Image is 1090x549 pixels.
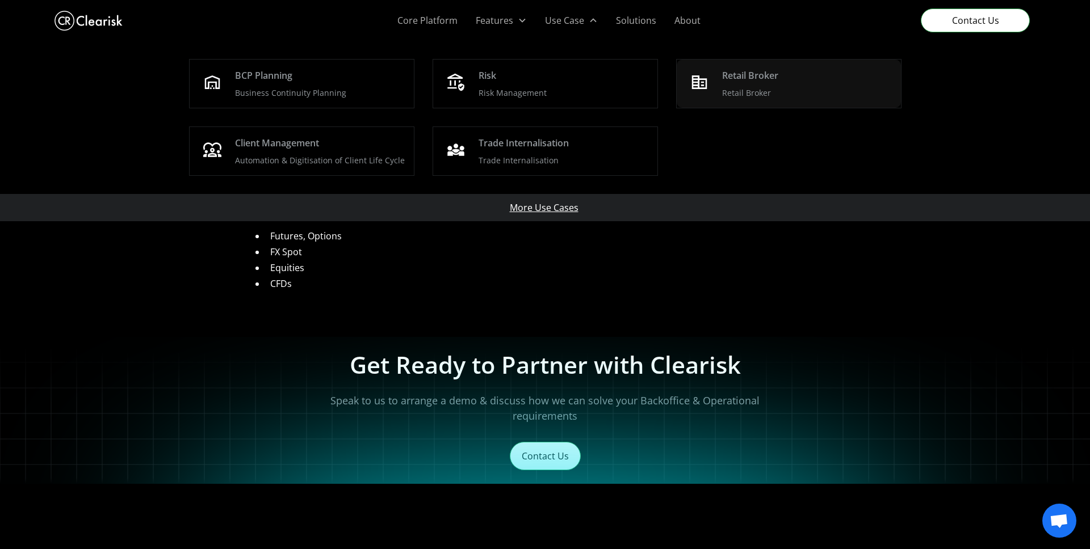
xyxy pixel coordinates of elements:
a: home [54,8,123,33]
a: Client ManagementAutomation & Digitisation of Client Life Cycle [190,127,414,175]
p: Risk Management [479,87,547,99]
div: Trade Internalisation [479,136,569,150]
a: More Use Cases [510,201,578,214]
p: ‍ [254,302,836,314]
div: BCP Planning [235,69,292,82]
p: Retail Broker [722,87,771,99]
div: Retail Broker [722,69,778,82]
div: Use Case [545,14,584,27]
a: Retail BrokerRetail Broker [677,60,901,108]
a: RiskRisk Management [433,60,657,108]
a: BCP PlanningBusiness Continuity Planning [190,60,414,108]
div: Risk [479,69,496,82]
p: Speak to us to arrange a demo & discuss how we can solve your Backoffice & Operational requirements [327,393,763,424]
li: FX Spot [266,245,836,259]
a: Trade InternalisationTrade Internalisation [433,127,657,175]
h3: Get Ready to Partner with Clearisk [350,351,741,379]
p: Automation & Digitisation of Client Life Cycle [235,154,405,166]
a: Contact Us [921,9,1030,32]
li: Equities [266,261,836,274]
p: Business Continuity Planning [235,87,346,99]
p: Trade Internalisation [479,154,559,166]
li: CFDs [266,277,836,290]
li: Futures, Options [266,229,836,243]
div: Client Management [235,136,319,150]
div: Open chat [1042,504,1076,538]
div: Features [476,14,513,27]
a: Contact Us [510,442,581,470]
